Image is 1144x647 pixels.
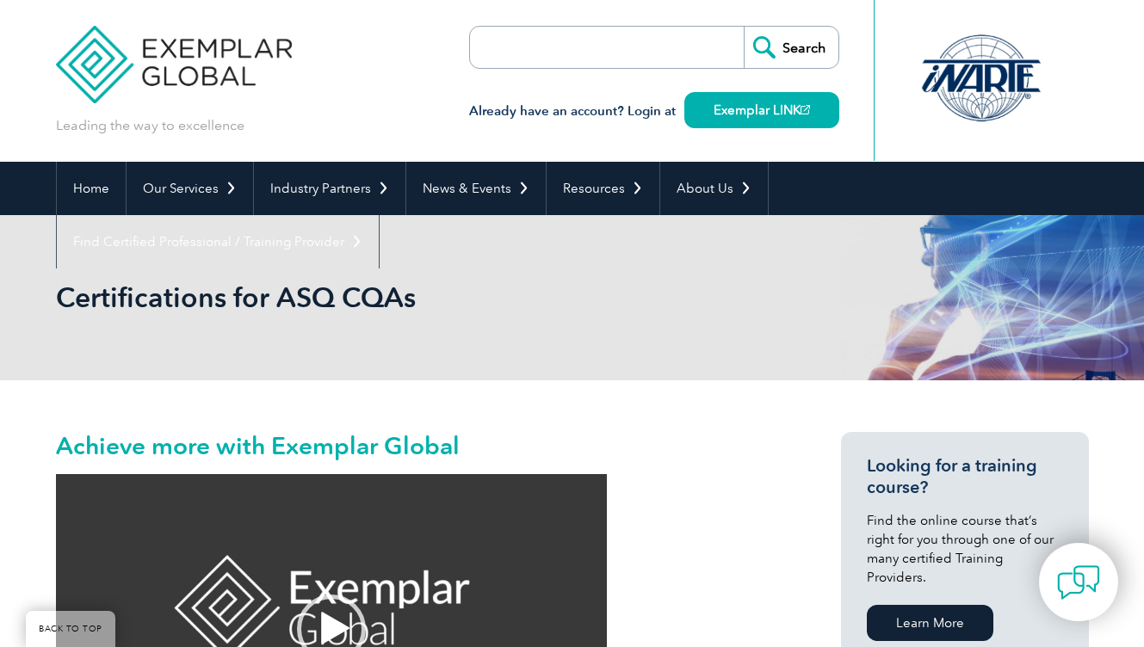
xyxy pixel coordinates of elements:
h3: Looking for a training course? [867,455,1063,498]
img: contact-chat.png [1057,561,1100,604]
h2: Certifications for ASQ CQAs [56,284,779,311]
a: Exemplar LINK [684,92,839,128]
h3: Already have an account? Login at [469,101,839,122]
a: About Us [660,162,768,215]
p: Leading the way to excellence [56,116,244,135]
input: Search [744,27,838,68]
h2: Achieve more with Exemplar Global [56,432,779,459]
a: Our Services [127,162,253,215]
a: Learn More [867,605,993,641]
a: News & Events [406,162,546,215]
a: Resources [547,162,659,215]
a: Find Certified Professional / Training Provider [57,215,379,268]
p: Find the online course that’s right for you through one of our many certified Training Providers. [867,511,1063,587]
img: open_square.png [801,105,810,114]
a: Home [57,162,126,215]
a: BACK TO TOP [26,611,115,647]
a: Industry Partners [254,162,405,215]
